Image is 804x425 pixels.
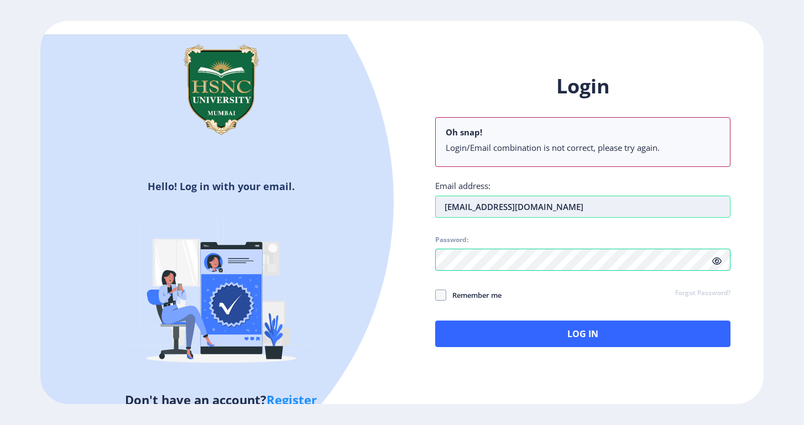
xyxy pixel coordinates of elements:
h1: Login [435,73,730,99]
a: Forgot Password? [675,288,730,298]
li: Login/Email combination is not correct, please try again. [446,142,720,153]
button: Log In [435,321,730,347]
input: Email address [435,196,730,218]
label: Email address: [435,180,490,191]
h5: Don't have an account? [49,391,394,408]
b: Oh snap! [446,127,482,138]
img: Verified-rafiki.svg [124,197,318,391]
a: Register [267,391,317,408]
label: Password: [435,235,468,244]
span: Remember me [446,288,502,302]
img: hsnc.png [166,34,276,145]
